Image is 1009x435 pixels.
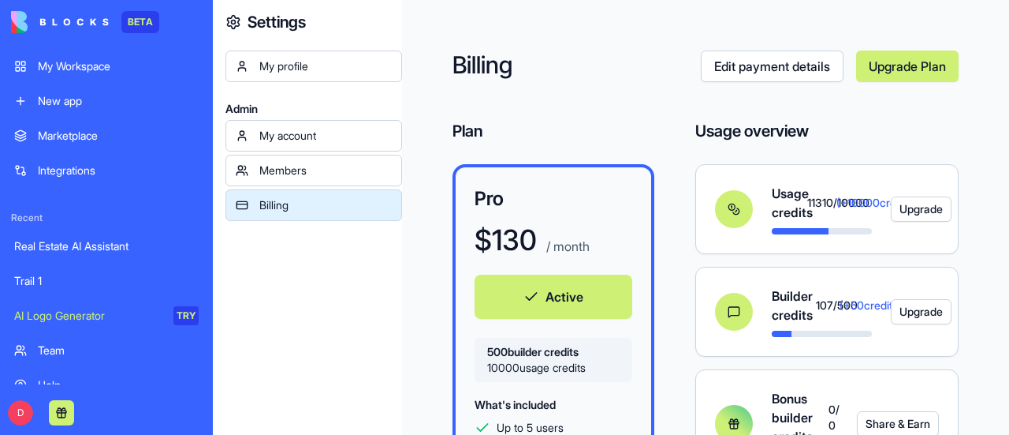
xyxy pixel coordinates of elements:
[5,300,208,332] a: AI Logo GeneratorTRY
[5,231,208,262] a: Real Estate AI Assistant
[38,93,199,109] div: New app
[14,273,199,289] div: Trail 1
[5,51,208,82] a: My Workspace
[543,237,590,256] p: / month
[38,58,199,74] div: My Workspace
[259,128,392,144] div: My account
[11,11,109,33] img: logo
[475,398,556,411] span: What's included
[807,195,834,211] span: 11310 / 10000
[701,51,843,82] a: Edit payment details
[816,298,837,313] span: 107 / 500
[121,11,159,33] div: BETA
[772,287,816,324] span: Builder credits
[840,298,871,313] span: (+ 50 credits)
[772,184,807,222] span: Usage credits
[14,238,199,254] div: Real Estate AI Assistant
[891,197,920,222] a: Upgrade
[5,120,208,152] a: Marketplace
[225,101,402,117] span: Admin
[248,11,306,33] h4: Settings
[259,58,392,74] div: My profile
[38,128,199,144] div: Marketplace
[475,224,537,256] h1: $ 130
[695,120,809,142] h4: Usage overview
[5,369,208,401] a: Help
[225,155,402,186] a: Members
[5,155,208,186] a: Integrations
[891,197,951,222] button: Upgrade
[891,299,920,324] a: Upgrade
[259,163,392,178] div: Members
[475,275,632,319] button: Active
[11,11,159,33] a: BETA
[5,212,208,224] span: Recent
[856,51,959,82] a: Upgrade Plan
[452,120,654,142] h4: Plan
[5,85,208,117] a: New app
[487,344,620,360] span: 500 builder credits
[225,51,402,82] a: My profile
[475,186,632,212] h3: Pro
[5,265,208,297] a: Trail 1
[259,197,392,213] div: Billing
[38,163,199,178] div: Integrations
[8,400,33,426] span: D
[452,51,701,82] h2: Billing
[891,299,951,324] button: Upgrade
[225,189,402,221] a: Billing
[5,335,208,366] a: Team
[828,402,838,433] span: 0 / 0
[38,343,199,358] div: Team
[14,308,162,324] div: AI Logo Generator
[225,120,402,152] a: My account
[38,377,199,393] div: Help
[836,195,871,211] span: (+ 10000 credits)
[487,360,620,376] span: 10000 usage credits
[173,306,199,325] div: TRY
